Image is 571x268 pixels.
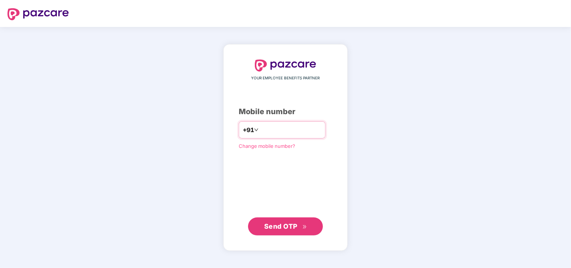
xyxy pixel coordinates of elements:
[251,75,320,81] span: YOUR EMPLOYEE BENEFITS PARTNER
[243,125,254,135] span: +91
[7,8,69,20] img: logo
[254,128,259,132] span: down
[248,217,323,235] button: Send OTPdouble-right
[255,60,316,71] img: logo
[239,143,295,149] a: Change mobile number?
[239,106,332,118] div: Mobile number
[264,222,297,230] span: Send OTP
[302,225,307,229] span: double-right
